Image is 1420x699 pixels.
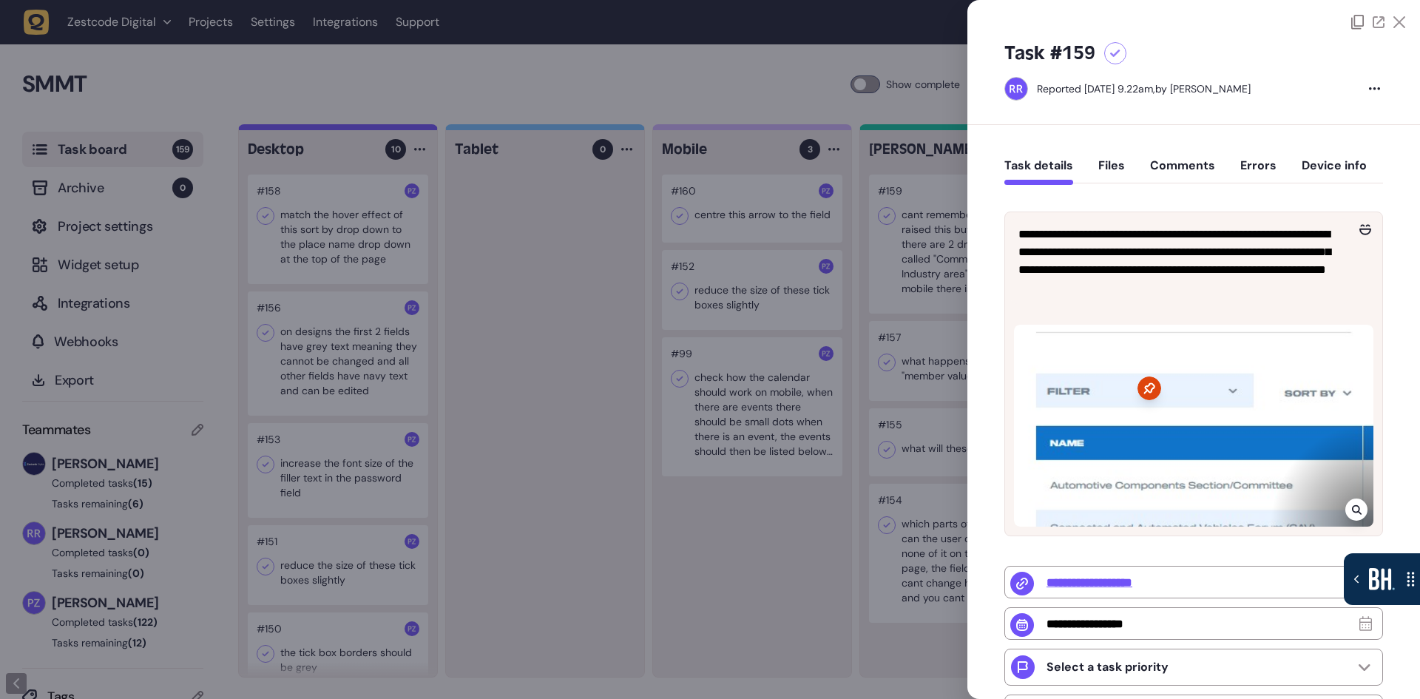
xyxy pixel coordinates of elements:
button: Device info [1302,158,1367,185]
button: Files [1098,158,1125,185]
button: Comments [1150,158,1215,185]
div: by [PERSON_NAME] [1037,81,1251,96]
p: Select a task priority [1047,660,1169,675]
iframe: LiveChat chat widget [1350,629,1413,692]
img: Riki-leigh Robinson [1005,78,1027,100]
button: Errors [1240,158,1277,185]
div: Reported [DATE] 9.22am, [1037,82,1155,95]
h5: Task #159 [1004,41,1095,65]
button: Task details [1004,158,1073,185]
